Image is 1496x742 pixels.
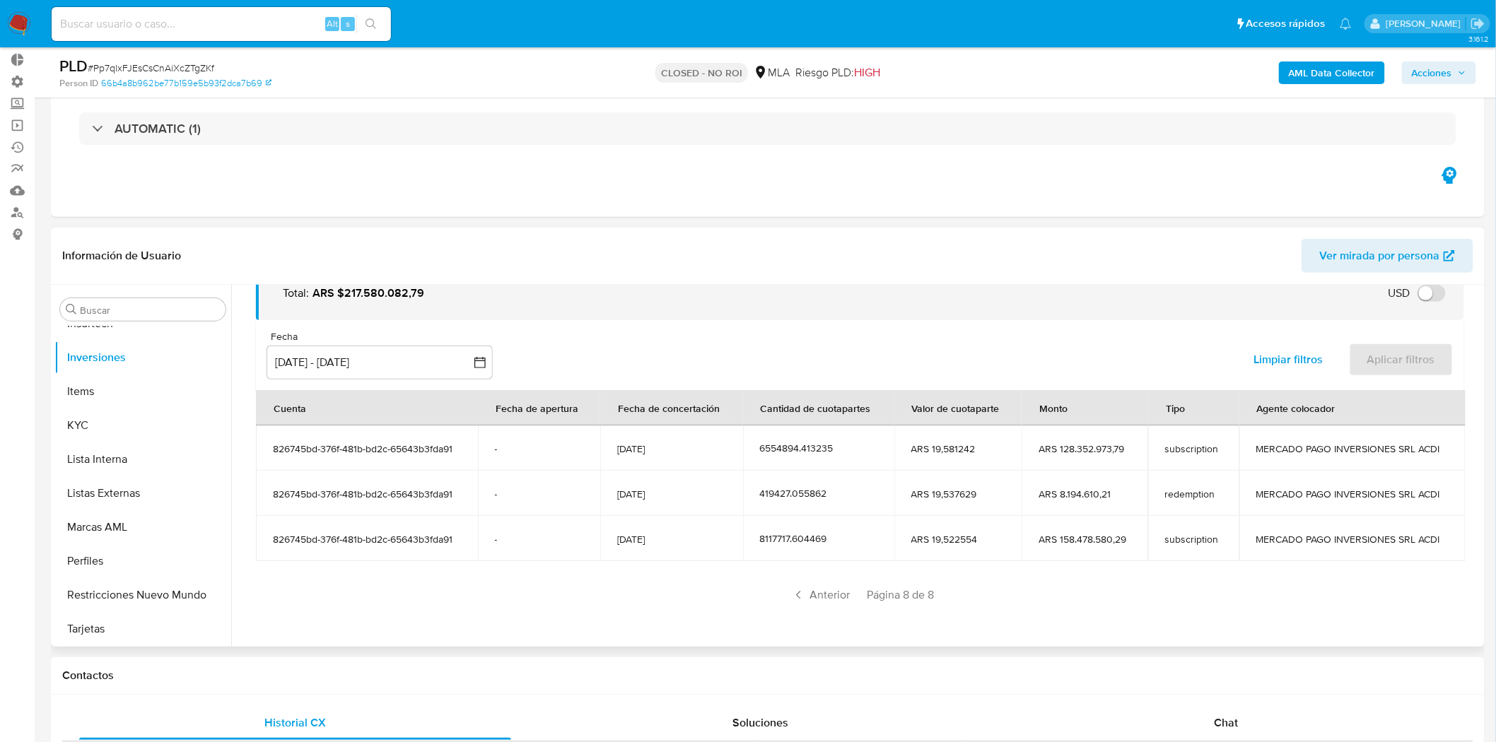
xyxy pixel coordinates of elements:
div: AUTOMATIC (1) [79,112,1456,145]
p: CLOSED - NO ROI [655,63,748,83]
a: 66b4a8b962be77b159e5b93f2dca7b69 [101,77,271,90]
p: sandra.chabay@mercadolibre.com [1386,17,1466,30]
button: Perfiles [54,544,231,578]
span: HIGH [854,64,880,81]
button: AML Data Collector [1279,61,1385,84]
button: Acciones [1402,61,1476,84]
h1: Contactos [62,669,1473,683]
button: Listas Externas [54,476,231,510]
span: Accesos rápidos [1246,16,1326,31]
button: Inversiones [54,341,231,375]
span: Soluciones [733,714,789,731]
span: # Pp7qlxFJEsCsCnAiXcZTgZKf [88,61,214,75]
span: Alt [327,17,338,30]
b: Person ID [59,77,98,90]
button: Items [54,375,231,408]
span: Historial CX [264,714,326,731]
a: Notificaciones [1340,18,1352,30]
h3: AUTOMATIC (1) [115,121,201,136]
button: Ver mirada por persona [1302,239,1473,273]
button: Restricciones Nuevo Mundo [54,578,231,612]
b: AML Data Collector [1289,61,1375,84]
span: s [346,17,350,30]
input: Buscar [80,304,220,317]
span: Riesgo PLD: [795,65,880,81]
span: Chat [1215,714,1239,731]
button: Marcas AML [54,510,231,544]
button: KYC [54,408,231,442]
a: Salir [1471,16,1485,31]
div: MLA [754,65,790,81]
span: 3.161.2 [1468,33,1489,45]
button: Buscar [66,304,77,315]
input: Buscar usuario o caso... [52,15,391,33]
h1: Información de Usuario [62,249,181,263]
b: PLD [59,54,88,77]
span: Acciones [1412,61,1452,84]
span: Ver mirada por persona [1320,239,1440,273]
button: search-icon [356,14,385,34]
button: Lista Interna [54,442,231,476]
button: Tarjetas [54,612,231,646]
